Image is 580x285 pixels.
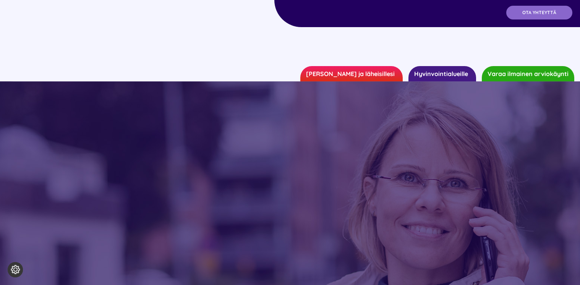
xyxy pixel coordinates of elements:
a: Hyvinvointialueille [408,66,476,81]
span: OTA YHTEYTTÄ [522,10,556,15]
a: OTA YHTEYTTÄ [506,6,572,19]
a: [PERSON_NAME] ja läheisillesi [300,66,403,81]
a: Varaa ilmainen arviokäynti [482,66,574,81]
button: Evästeasetukset [8,262,23,277]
